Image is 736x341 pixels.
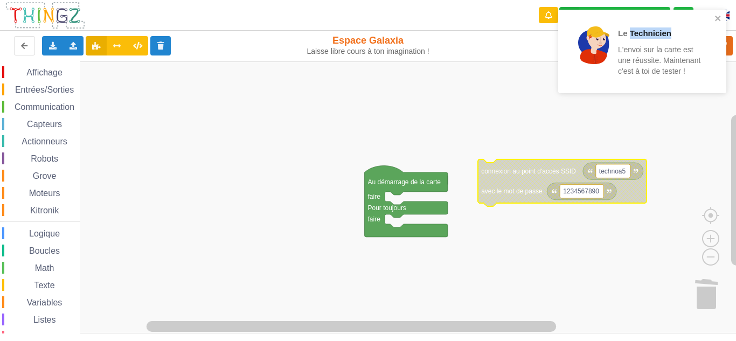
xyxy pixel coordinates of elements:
[13,102,76,112] span: Communication
[27,246,61,255] span: Boucles
[25,120,64,129] span: Capteurs
[29,206,60,215] span: Kitronik
[368,193,381,200] text: faire
[27,229,61,238] span: Logique
[5,1,86,30] img: thingz_logo.png
[618,44,702,76] p: L'envoi sur la carte est une réussite. Maintenant c'est à toi de tester !
[29,154,60,163] span: Robots
[13,85,75,94] span: Entrées/Sorties
[33,263,56,273] span: Math
[481,187,543,195] text: avec le mot de passe
[714,14,722,24] button: close
[481,168,576,175] text: connexion au point d'accès SSID
[368,204,406,212] text: Pour toujours
[559,7,670,24] div: Ta base fonctionne bien !
[27,189,62,198] span: Moteurs
[305,34,430,56] div: Espace Galaxia
[25,298,64,307] span: Variables
[368,178,441,186] text: Au démarrage de la carte
[31,171,58,180] span: Grove
[25,68,64,77] span: Affichage
[368,215,381,223] text: faire
[32,315,58,324] span: Listes
[305,47,430,56] div: Laisse libre cours à ton imagination !
[32,281,56,290] span: Texte
[618,27,702,39] p: Le Technicien
[599,168,626,175] text: technoa5
[20,137,69,146] span: Actionneurs
[563,187,599,195] text: 1234567890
